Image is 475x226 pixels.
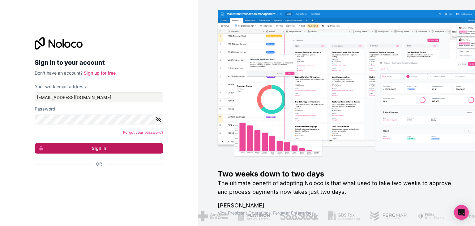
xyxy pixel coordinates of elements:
[32,174,161,188] iframe: Sign in with Google Button
[454,205,469,220] div: Open Intercom Messenger
[96,161,102,167] span: Or
[198,211,228,221] img: /assets/american-red-cross-BAupjrZR.png
[218,179,455,196] h2: The ultimate benefit of adopting Noloco is that what used to take two weeks to approve and proces...
[35,57,163,68] h2: Sign in to your account
[35,143,163,154] button: Sign in
[35,115,163,124] input: Password
[218,201,455,210] h1: [PERSON_NAME]
[35,106,55,112] label: Password
[35,84,86,90] label: Your work email address
[123,130,163,135] a: Forgot your password?
[35,70,83,76] span: Don't have an account?
[84,70,116,76] a: Sign up for free
[218,169,455,179] h1: Two weeks down to two days
[218,210,455,216] h1: Vice President Operations , Fergmar Enterprises
[35,92,163,102] input: Email address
